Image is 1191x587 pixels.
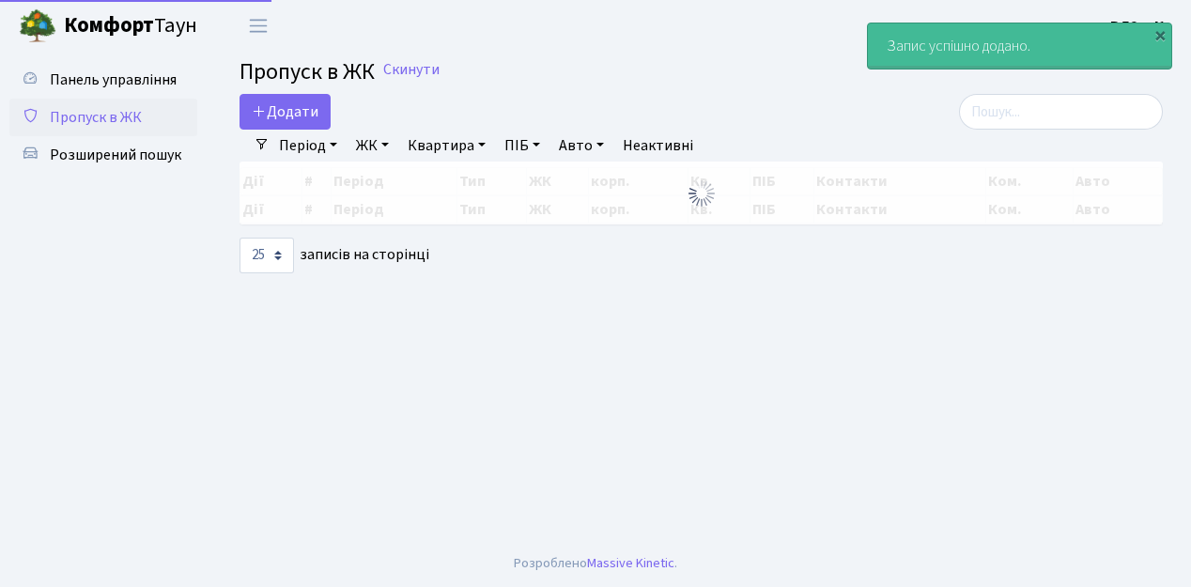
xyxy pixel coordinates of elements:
div: Запис успішно додано. [868,23,1171,69]
a: ВЛ2 -. К. [1110,15,1168,38]
a: Період [271,130,345,162]
img: Обробка... [687,178,717,209]
a: Панель управління [9,61,197,99]
a: Квартира [400,130,493,162]
a: Неактивні [615,130,701,162]
a: Massive Kinetic [587,553,674,573]
div: Розроблено . [514,553,677,574]
a: Пропуск в ЖК [9,99,197,136]
span: Пропуск в ЖК [50,107,142,128]
a: Додати [240,94,331,130]
select: записів на сторінці [240,238,294,273]
a: Скинути [383,61,440,79]
label: записів на сторінці [240,238,429,273]
span: Таун [64,10,197,42]
a: Розширений пошук [9,136,197,174]
input: Пошук... [959,94,1163,130]
button: Переключити навігацію [235,10,282,41]
b: ВЛ2 -. К. [1110,16,1168,37]
span: Пропуск в ЖК [240,55,375,88]
a: Авто [551,130,611,162]
a: ЖК [348,130,396,162]
img: logo.png [19,8,56,45]
span: Панель управління [50,70,177,90]
div: × [1151,25,1169,44]
b: Комфорт [64,10,154,40]
span: Розширений пошук [50,145,181,165]
a: ПІБ [497,130,548,162]
span: Додати [252,101,318,122]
